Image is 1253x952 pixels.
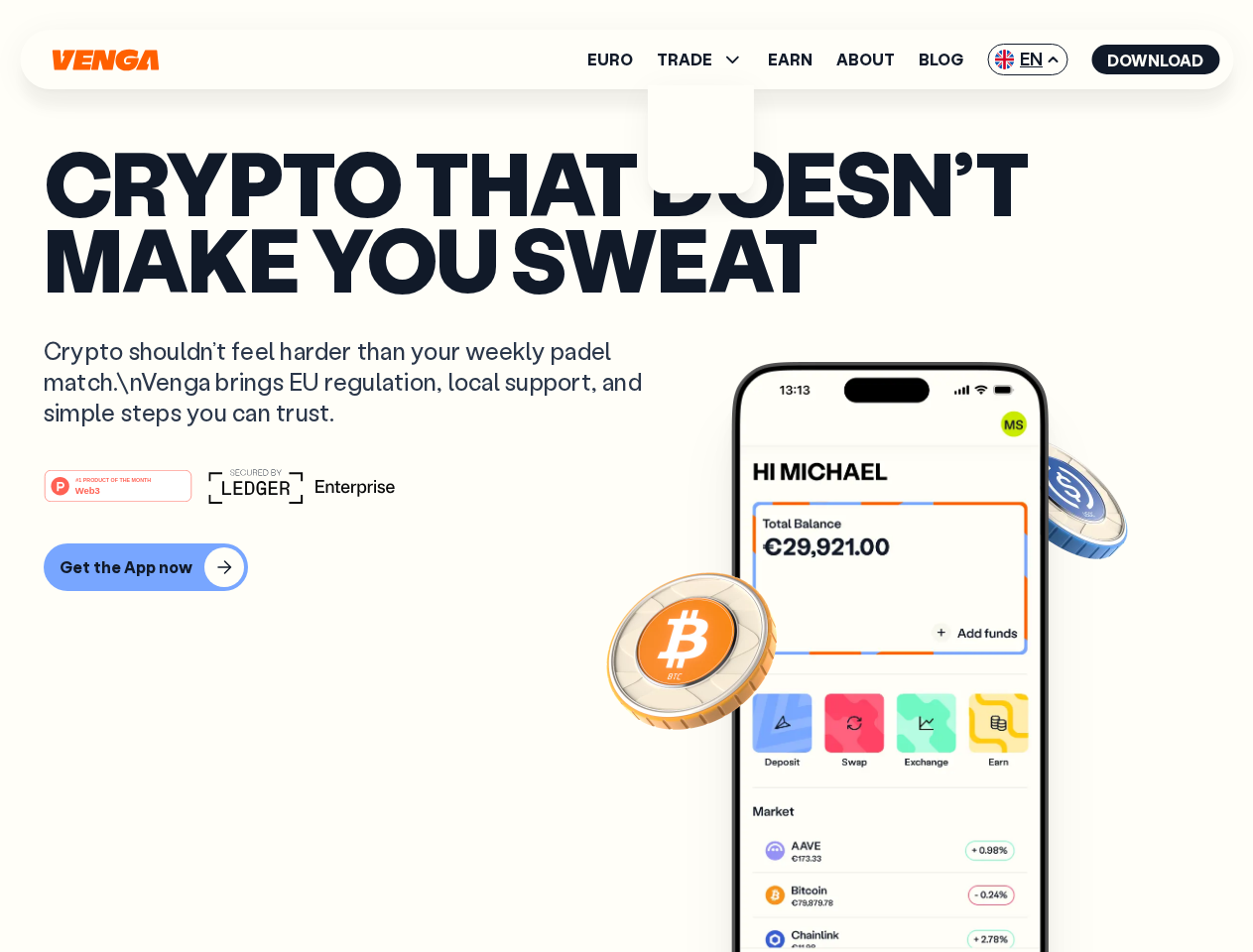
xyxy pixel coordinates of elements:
a: About [836,52,895,67]
tspan: Web3 [75,484,100,495]
a: Earn [768,52,813,67]
a: Blog [919,52,963,67]
span: EN [987,44,1067,75]
button: Get the App now [44,543,248,591]
p: Crypto that doesn’t make you sweat [44,144,1209,296]
svg: Home [50,49,161,71]
a: #1 PRODUCT OF THE MONTHWeb3 [44,481,192,507]
a: Euro [587,52,633,67]
a: Get the App now [44,543,1209,591]
img: USDC coin [989,426,1132,569]
p: Crypto shouldn’t feel harder than your weekly padel match.\nVenga brings EU regulation, local sup... [44,335,671,428]
span: TRADE [657,52,712,67]
button: Download [1091,45,1219,74]
div: Get the App now [60,557,192,577]
tspan: #1 PRODUCT OF THE MONTH [75,476,151,482]
img: Bitcoin [602,560,781,739]
span: TRADE [657,48,744,71]
img: flag-uk [994,50,1014,69]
